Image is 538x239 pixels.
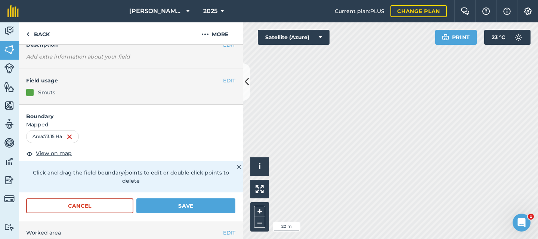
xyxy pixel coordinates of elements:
[4,174,15,186] img: svg+xml;base64,PD94bWwgdmVyc2lvbj0iMS4wIiBlbmNvZGluZz0idXRmLTgiPz4KPCEtLSBHZW5lcmF0b3I6IEFkb2JlIE...
[26,169,235,185] p: Click and drag the field boundary/points to edit or double click points to delete
[19,105,243,120] h4: Boundary
[435,30,477,45] button: Print
[26,149,72,158] button: View on map
[203,7,217,16] span: 2025
[38,88,55,97] div: Smuts
[4,119,15,130] img: svg+xml;base64,PD94bWwgdmVyc2lvbj0iMS4wIiBlbmNvZGluZz0idXRmLTgiPz4KPCEtLSBHZW5lcmF0b3I6IEFkb2JlIE...
[523,7,532,15] img: A cog icon
[4,194,15,204] img: svg+xml;base64,PD94bWwgdmVyc2lvbj0iMS4wIiBlbmNvZGluZz0idXRmLTgiPz4KPCEtLSBHZW5lcmF0b3I6IEFkb2JlIE...
[258,30,330,45] button: Satellite (Azure)
[223,229,235,237] button: EDIT
[254,217,265,228] button: –
[492,30,505,45] span: 23 ° C
[26,198,133,213] button: Cancel
[26,149,33,158] img: svg+xml;base64,PHN2ZyB4bWxucz0iaHR0cDovL3d3dy53My5vcmcvMjAwMC9zdmciIHdpZHRoPSIxOCIgaGVpZ2h0PSIyNC...
[4,25,15,37] img: svg+xml;base64,PD94bWwgdmVyc2lvbj0iMS4wIiBlbmNvZGluZz0idXRmLTgiPz4KPCEtLSBHZW5lcmF0b3I6IEFkb2JlIE...
[136,198,235,213] button: Save
[4,224,15,231] img: svg+xml;base64,PD94bWwgdmVyc2lvbj0iMS4wIiBlbmNvZGluZz0idXRmLTgiPz4KPCEtLSBHZW5lcmF0b3I6IEFkb2JlIE...
[26,130,79,143] div: Area : 73.15 Ha
[442,33,449,42] img: svg+xml;base64,PHN2ZyB4bWxucz0iaHR0cDovL3d3dy53My5vcmcvMjAwMC9zdmciIHdpZHRoPSIxOSIgaGVpZ2h0PSIyNC...
[4,81,15,92] img: svg+xml;base64,PHN2ZyB4bWxucz0iaHR0cDovL3d3dy53My5vcmcvMjAwMC9zdmciIHdpZHRoPSI1NiIgaGVpZ2h0PSI2MC...
[26,30,30,39] img: svg+xml;base64,PHN2ZyB4bWxucz0iaHR0cDovL3d3dy53My5vcmcvMjAwMC9zdmciIHdpZHRoPSI5IiBoZWlnaHQ9IjI0Ii...
[390,5,447,17] a: Change plan
[254,206,265,217] button: +
[237,163,241,172] img: svg+xml;base64,PHN2ZyB4bWxucz0iaHR0cDovL3d3dy53My5vcmcvMjAwMC9zdmciIHdpZHRoPSIyMiIgaGVpZ2h0PSIzMC...
[4,156,15,167] img: svg+xml;base64,PD94bWwgdmVyc2lvbj0iMS4wIiBlbmNvZGluZz0idXRmLTgiPz4KPCEtLSBHZW5lcmF0b3I6IEFkb2JlIE...
[528,214,534,220] span: 1
[4,137,15,148] img: svg+xml;base64,PD94bWwgdmVyc2lvbj0iMS4wIiBlbmNvZGluZz0idXRmLTgiPz4KPCEtLSBHZW5lcmF0b3I6IEFkb2JlIE...
[26,76,223,85] h4: Field usage
[201,30,209,39] img: svg+xml;base64,PHN2ZyB4bWxucz0iaHR0cDovL3d3dy53My5vcmcvMjAwMC9zdmciIHdpZHRoPSIyMCIgaGVpZ2h0PSIyNC...
[26,41,235,49] h4: Description
[256,185,264,193] img: Four arrows, one pointing top left, one top right, one bottom right and the last bottom left
[26,229,235,237] span: Worked area
[19,22,57,44] a: Back
[513,214,531,232] iframe: Intercom live chat
[19,120,243,129] span: Mapped
[26,53,130,60] em: Add extra information about your field
[223,41,235,49] button: EDIT
[129,7,183,16] span: [PERSON_NAME] Farms
[36,149,72,157] span: View on map
[187,22,243,44] button: More
[7,5,19,17] img: fieldmargin Logo
[223,76,235,85] button: EDIT
[484,30,531,45] button: 23 °C
[4,100,15,111] img: svg+xml;base64,PHN2ZyB4bWxucz0iaHR0cDovL3d3dy53My5vcmcvMjAwMC9zdmciIHdpZHRoPSI1NiIgaGVpZ2h0PSI2MC...
[482,7,491,15] img: A question mark icon
[335,7,384,15] span: Current plan : PLUS
[461,7,470,15] img: Two speech bubbles overlapping with the left bubble in the forefront
[67,132,72,141] img: svg+xml;base64,PHN2ZyB4bWxucz0iaHR0cDovL3d3dy53My5vcmcvMjAwMC9zdmciIHdpZHRoPSIxNiIgaGVpZ2h0PSIyNC...
[503,7,511,16] img: svg+xml;base64,PHN2ZyB4bWxucz0iaHR0cDovL3d3dy53My5vcmcvMjAwMC9zdmciIHdpZHRoPSIxNyIgaGVpZ2h0PSIxNy...
[4,63,15,73] img: svg+xml;base64,PD94bWwgdmVyc2lvbj0iMS4wIiBlbmNvZGluZz0idXRmLTgiPz4KPCEtLSBHZW5lcmF0b3I6IEFkb2JlIE...
[250,157,269,176] button: i
[511,30,526,45] img: svg+xml;base64,PD94bWwgdmVyc2lvbj0iMS4wIiBlbmNvZGluZz0idXRmLTgiPz4KPCEtLSBHZW5lcmF0b3I6IEFkb2JlIE...
[4,44,15,55] img: svg+xml;base64,PHN2ZyB4bWxucz0iaHR0cDovL3d3dy53My5vcmcvMjAwMC9zdmciIHdpZHRoPSI1NiIgaGVpZ2h0PSI2MC...
[259,162,261,171] span: i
